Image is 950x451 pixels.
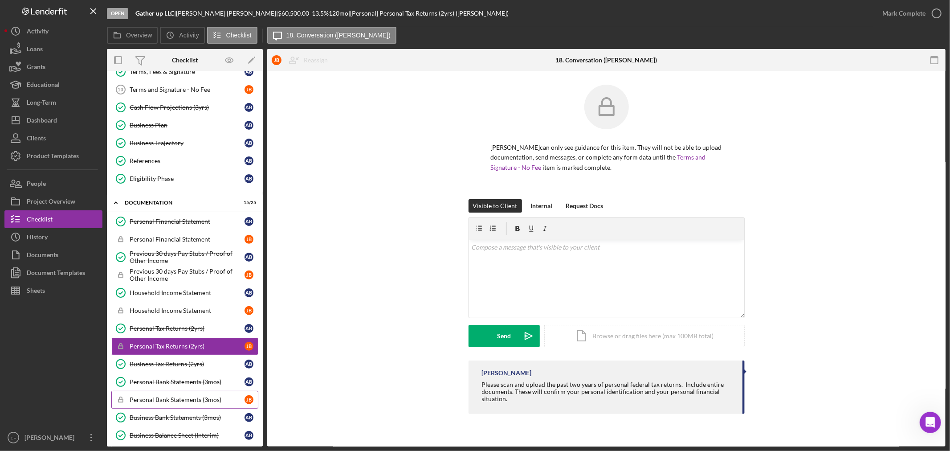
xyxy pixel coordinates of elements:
a: Business Balance Sheet (Interim)AB [111,426,258,444]
div: Christina says… [7,158,171,202]
a: Business PlanAB [111,116,258,134]
a: Checklist [4,210,102,228]
div: Checklist [27,210,53,230]
a: Terms and Signature - No Fee [491,153,706,171]
div: A B [245,217,253,226]
a: Household Income StatementAB [111,284,258,302]
button: Request Docs [562,199,608,213]
div: A B [245,67,253,76]
div: J B [245,271,253,279]
button: EF[PERSON_NAME] [4,429,102,447]
div: Personal Financial Statement [130,218,245,225]
div: I see, can you please send me the email address for the project so I can look it up? [14,125,139,152]
div: Erika says… [7,56,171,94]
text: EF [11,435,16,440]
div: New messages divider [7,244,171,245]
div: his DOB is [DEMOGRAPHIC_DATA] [52,93,171,113]
a: Business Bank Statements (3mos)AB [111,409,258,426]
div: Close [156,4,172,20]
div: Erika says… [7,201,171,237]
button: Emoji picker [14,292,21,299]
div: Co borrower for Gather up cannot submit credit authorization as his DOB is coming up before [DEMO... [32,9,171,54]
div: [PERSON_NAME] [PERSON_NAME] | [176,10,278,17]
a: Loans [4,40,102,58]
div: Personal Bank Statements (3mos) [130,396,245,403]
div: Reassign [304,51,328,69]
div: A B [245,139,253,148]
div: A B [245,377,253,386]
button: Home [139,4,156,20]
button: Mark Complete [873,4,946,22]
div: Yes, please let me know if they are still having issues. Thank you! [14,257,139,275]
a: Terms, Fees & SignatureAB [111,63,258,81]
div: Internal [531,199,553,213]
button: Documents [4,246,102,264]
a: Previous 30 days Pay Stubs / Proof of Other IncomeJB [111,266,258,284]
button: Product Templates [4,147,102,165]
div: 120 mo [329,10,348,17]
button: Send a message… [153,288,167,303]
div: Household Income Statement [130,289,245,296]
label: Activity [179,32,199,39]
div: Mark Complete [882,4,926,22]
a: Project Overview [4,193,102,210]
div: ok ill have him go in and complete it now. [32,201,171,230]
label: Overview [126,32,152,39]
div: his DOB is [DEMOGRAPHIC_DATA] [59,98,164,107]
div: Product Templates [27,147,79,167]
div: Terms, Fees & Signature [130,68,245,75]
p: [PERSON_NAME] can only see guidance for this item. They will not be able to upload documentation,... [491,143,722,172]
div: Yes, please let me know if they are still having issues. Thank you![PERSON_NAME] • 22h ago [7,252,146,280]
button: Document Templates [4,264,102,282]
div: Business Trajectory [130,139,245,147]
div: Previous 30 days Pay Stubs / Proof of Other Income [130,268,245,282]
a: Clients [4,129,102,147]
div: Dashboard [27,111,57,131]
img: Profile image for Christina [25,5,40,19]
div: Checklist [172,57,198,64]
div: A B [245,413,253,422]
div: Educational [27,76,60,96]
a: 10Terms and Signature - No FeeJB [111,81,258,98]
div: Cash Flow Projections (3yrs) [130,104,245,111]
div: A B [245,360,253,369]
textarea: Message… [8,273,171,288]
label: 18. Conversation ([PERSON_NAME]) [286,32,391,39]
button: Send [469,325,540,347]
button: Activity [4,22,102,40]
div: Sheets [27,282,45,302]
a: Personal Tax Returns (2yrs)JB [111,337,258,355]
a: Long-Term [4,94,102,111]
div: Eligibility Phase [130,175,245,182]
b: Gather up LLC [135,9,174,17]
button: Upload attachment [42,292,49,299]
div: A B [245,156,253,165]
div: J B [245,85,253,94]
div: 18. Conversation ([PERSON_NAME]) [556,57,657,64]
div: Activity [27,22,49,42]
div: A B [245,324,253,333]
div: Personal Financial Statement [130,236,245,243]
button: Gif picker [28,292,35,299]
a: People [4,175,102,193]
button: Checklist [207,27,257,44]
a: Business TrajectoryAB [111,134,258,152]
div: Nevertheless, I edited the form in our back end. Can you please try again? and sorry for the inco... [7,158,146,195]
div: Visible to Client [473,199,518,213]
div: Select a date after [[DATE]] and before [[DATE]] [32,56,171,93]
button: go back [6,4,23,20]
div: | [Personal] Personal Tax Returns (2yrs) ([PERSON_NAME]) [348,10,509,17]
div: Personal Tax Returns (2yrs) [130,343,245,350]
div: J B [245,342,253,351]
a: History [4,228,102,246]
div: Business Tax Returns (2yrs) [130,361,245,368]
div: $60,500.00 [278,10,312,17]
a: Dashboard [4,111,102,129]
div: Nevertheless, I edited the form in our back end. Can you please try again? and sorry for the inco... [14,163,139,189]
div: Please scan and upload the past two years of personal federal tax returns. Include entire documen... [482,381,734,402]
div: Grants [27,58,45,78]
a: Sheets [4,282,102,299]
a: Personal Tax Returns (2yrs)AB [111,320,258,337]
